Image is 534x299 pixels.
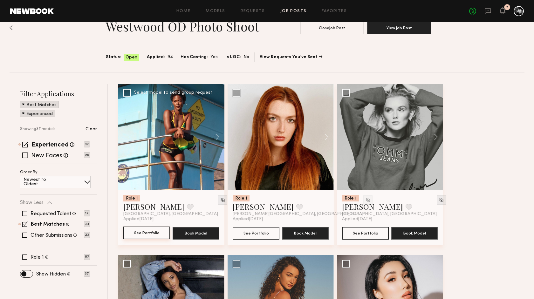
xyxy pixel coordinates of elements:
[147,54,165,61] span: Applied:
[233,212,363,217] span: [PERSON_NAME][GEOGRAPHIC_DATA], [GEOGRAPHIC_DATA]
[220,197,225,203] img: Unhide Model
[233,195,250,201] div: Role 1
[260,55,322,59] a: View Requests You’ve Sent
[506,6,508,9] div: 7
[31,211,71,216] label: Requested Talent
[391,227,438,240] button: Book Model
[439,197,444,203] img: Unhide Model
[210,54,218,61] span: Yes
[126,54,137,61] span: Open
[176,9,191,13] a: Home
[123,217,219,222] div: Applied [DATE]
[84,210,90,216] p: 17
[123,212,218,217] span: [GEOGRAPHIC_DATA], [GEOGRAPHIC_DATA]
[322,9,347,13] a: Favorites
[241,9,265,13] a: Requests
[391,230,438,235] a: Book Model
[26,112,53,116] p: Experienced
[282,230,329,235] a: Book Model
[36,272,66,277] label: Show Hidden
[168,54,173,61] span: 94
[282,227,329,240] button: Book Model
[173,227,219,240] button: Book Model
[300,22,364,34] button: CloseJob Post
[342,217,438,222] div: Applied [DATE]
[173,230,219,235] a: Book Model
[31,142,69,148] label: Experienced
[86,127,97,132] p: Clear
[233,201,294,212] a: [PERSON_NAME]
[280,9,307,13] a: Job Posts
[20,200,44,205] p: Show Less
[20,89,97,98] h2: Filter Applications
[10,25,13,30] img: Back to previous page
[342,195,359,201] div: Role 1
[84,232,90,238] p: 23
[123,227,170,240] a: See Portfolio
[123,227,170,239] button: See Portfolio
[134,91,212,95] div: Select model to send group request
[84,254,90,260] p: 57
[225,54,241,61] span: Is UGC:
[106,18,259,34] h1: Westwood OD Photo Shoot
[106,54,121,61] span: Status:
[31,153,62,159] label: New Faces
[31,233,72,238] label: Other Submissions
[20,170,38,174] p: Order By
[206,9,225,13] a: Models
[123,201,184,212] a: [PERSON_NAME]
[84,221,90,227] p: 34
[181,54,208,61] span: Has Casting:
[123,195,140,201] div: Role 1
[367,22,431,34] button: View Job Post
[84,271,90,277] p: 37
[342,212,437,217] span: [GEOGRAPHIC_DATA], [GEOGRAPHIC_DATA]
[24,178,61,187] p: Newest to Oldest
[233,217,329,222] div: Applied [DATE]
[84,141,90,147] p: 37
[20,127,56,131] p: Showing 37 models
[26,103,57,107] p: Best Matches
[233,227,279,240] button: See Portfolio
[31,222,65,227] label: Best Matches
[31,255,44,260] label: Role 1
[342,201,403,212] a: [PERSON_NAME]
[243,54,249,61] span: No
[342,227,389,240] button: See Portfolio
[84,152,90,158] p: 20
